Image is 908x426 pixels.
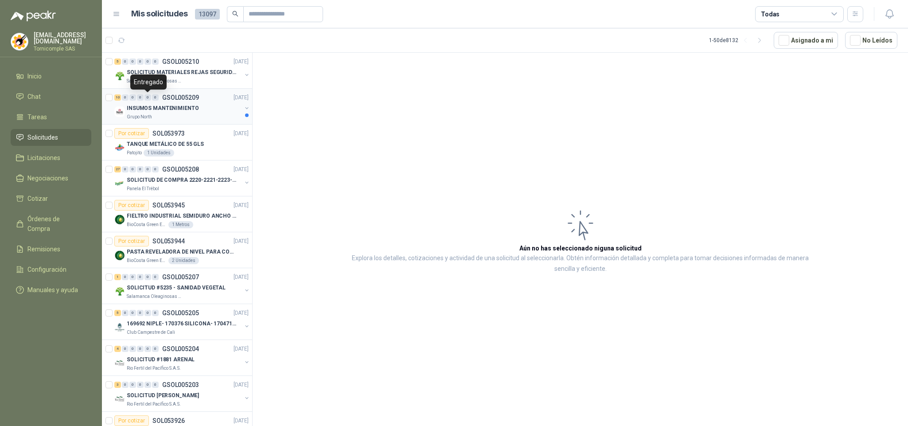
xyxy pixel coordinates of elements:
div: 0 [144,274,151,280]
div: 0 [129,346,136,352]
p: Explora los detalles, cotizaciones y actividad de una solicitud al seleccionarla. Obtén informaci... [341,253,819,274]
div: Por cotizar [114,236,149,246]
div: 27 [114,166,121,172]
div: Entregado [130,74,167,90]
p: BioCosta Green Energy S.A.S [127,257,167,264]
a: Cotizar [11,190,91,207]
div: 0 [152,346,159,352]
p: FIELTRO INDUSTRIAL SEMIDURO ANCHO 25 MM [127,212,237,220]
img: Company Logo [114,70,125,81]
p: GSOL005207 [162,274,199,280]
div: 0 [137,166,144,172]
div: 0 [129,59,136,65]
p: SOL053926 [152,418,185,424]
p: BioCosta Green Energy S.A.S [127,221,167,228]
p: Salamanca Oleaginosas SAS [127,293,183,300]
a: Por cotizarSOL053973[DATE] Company LogoTANQUE METÁLICO DE 55 GLSPatojito1 Unidades [102,125,252,160]
a: Licitaciones [11,149,91,166]
div: 0 [122,310,129,316]
p: GSOL005208 [162,166,199,172]
a: 10 0 0 0 0 0 GSOL005209[DATE] Company LogoINSUMOS MANTENIMIENTOGrupo North [114,92,250,121]
img: Company Logo [114,394,125,404]
div: 0 [144,166,151,172]
div: 0 [144,310,151,316]
div: Por cotizar [114,200,149,211]
div: 0 [137,346,144,352]
div: 0 [137,382,144,388]
p: GSOL005210 [162,59,199,65]
div: 1 Metros [168,221,193,228]
span: Cotizar [27,194,48,203]
h1: Mis solicitudes [131,8,188,20]
p: Panela El Trébol [127,185,159,192]
a: Por cotizarSOL053945[DATE] Company LogoFIELTRO INDUSTRIAL SEMIDURO ANCHO 25 MMBioCosta Green Ener... [102,196,252,232]
a: 5 0 0 0 0 0 GSOL005210[DATE] Company LogoSOLICITUD MATERIALES REJAS SEGURIDAD - OFICINASalamanca ... [114,56,250,85]
p: SOLICITUD DE COMPRA 2220-2221-2223-2224 [127,176,237,184]
span: Configuración [27,265,66,274]
div: 0 [137,310,144,316]
p: Rio Fertil del Pacífico S.A.S. [127,365,181,372]
img: Company Logo [114,358,125,368]
div: 0 [122,382,129,388]
p: SOLICITUD MATERIALES REJAS SEGURIDAD - OFICINA [127,68,237,77]
img: Company Logo [114,322,125,332]
div: 2 Unidades [168,257,199,264]
p: [EMAIL_ADDRESS][DOMAIN_NAME] [34,32,91,44]
p: SOL053945 [152,202,185,208]
div: Por cotizar [114,128,149,139]
p: [DATE] [234,345,249,353]
button: Asignado a mi [774,32,838,49]
div: Por cotizar [114,415,149,426]
div: 0 [129,310,136,316]
a: Configuración [11,261,91,278]
div: 0 [122,94,129,101]
div: Todas [761,9,779,19]
div: 1 - 50 de 8132 [709,33,767,47]
p: Patojito [127,149,142,156]
span: Inicio [27,71,42,81]
div: 10 [114,94,121,101]
p: [DATE] [234,381,249,389]
span: Remisiones [27,244,60,254]
p: Salamanca Oleaginosas SAS [127,78,183,85]
span: Chat [27,92,41,102]
p: Club Campestre de Cali [127,329,175,336]
span: Órdenes de Compra [27,214,83,234]
p: PASTA REVELADORA DE NIVEL PARA COMBUSTIBLES/ACEITES DE COLOR ROSADA marca kolor kut [127,248,237,256]
div: 1 Unidades [144,149,174,156]
a: Solicitudes [11,129,91,146]
div: 0 [137,94,144,101]
div: 0 [144,382,151,388]
p: [DATE] [234,94,249,102]
span: Manuales y ayuda [27,285,78,295]
p: [DATE] [234,237,249,246]
div: 0 [152,274,159,280]
p: [DATE] [234,165,249,174]
button: No Leídos [845,32,897,49]
p: GSOL005209 [162,94,199,101]
div: 0 [122,346,129,352]
a: Manuales y ayuda [11,281,91,298]
p: GSOL005205 [162,310,199,316]
p: [DATE] [234,417,249,425]
img: Company Logo [114,286,125,297]
span: search [232,11,238,17]
img: Company Logo [114,106,125,117]
div: 5 [114,59,121,65]
div: 0 [152,59,159,65]
div: 0 [144,94,151,101]
p: [DATE] [234,201,249,210]
p: SOLICITUD #1881 ARENAL [127,356,195,364]
div: 0 [144,59,151,65]
p: 169692 NIPLE- 170376 SILICONA- 170471 VALVULA REG [127,320,237,328]
p: [DATE] [234,309,249,317]
div: 0 [129,382,136,388]
div: 0 [137,274,144,280]
p: [DATE] [234,273,249,281]
a: 1 0 0 0 0 0 GSOL005207[DATE] Company LogoSOLICITUD #5235 - SANIDAD VEGETALSalamanca Oleaginosas SAS [114,272,250,300]
p: SOLICITUD [PERSON_NAME] [127,391,199,400]
div: 0 [122,166,129,172]
div: 0 [129,274,136,280]
img: Company Logo [11,33,28,50]
p: INSUMOS MANTENIMIENTO [127,104,199,113]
